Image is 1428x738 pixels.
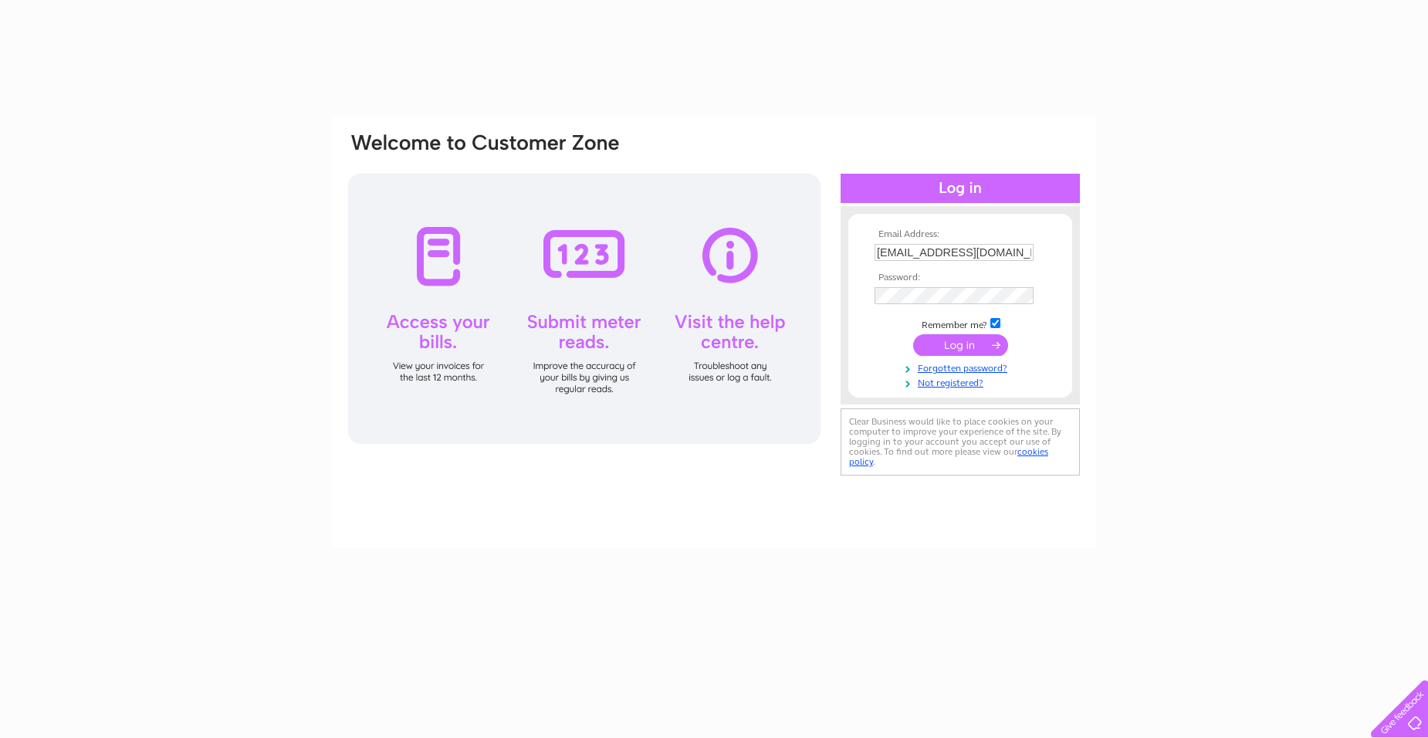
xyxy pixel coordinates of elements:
a: cookies policy [849,446,1048,467]
th: Password: [871,273,1050,283]
a: Forgotten password? [875,360,1050,374]
td: Remember me? [871,316,1050,331]
th: Email Address: [871,229,1050,240]
a: Not registered? [875,374,1050,389]
input: Submit [913,334,1008,356]
div: Clear Business would like to place cookies on your computer to improve your experience of the sit... [841,408,1080,476]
